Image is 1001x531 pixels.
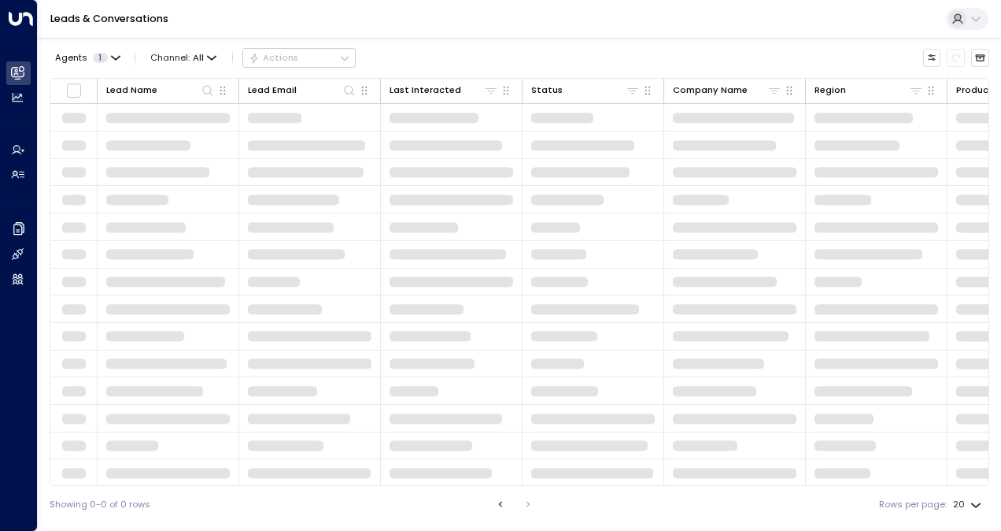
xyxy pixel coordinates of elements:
span: Agents [55,54,87,62]
button: Archived Leads [971,49,989,67]
div: Status [531,83,563,98]
div: Region [814,83,846,98]
button: Actions [242,48,356,67]
div: Lead Name [106,83,157,98]
div: Button group with a nested menu [242,48,356,67]
button: Channel:All [146,49,222,66]
div: Last Interacted [390,83,461,98]
div: Region [814,83,923,98]
div: Lead Name [106,83,215,98]
button: Go to previous page [491,495,510,514]
div: Last Interacted [390,83,498,98]
div: Status [531,83,640,98]
a: Leads & Conversations [50,12,168,25]
div: 20 [953,495,984,514]
div: Product [956,83,993,98]
div: Lead Email [248,83,297,98]
button: Customize [923,49,941,67]
div: Lead Email [248,83,356,98]
span: Refresh [947,49,965,67]
button: Agents1 [50,49,124,66]
div: Company Name [673,83,748,98]
nav: pagination navigation [490,495,539,514]
span: 1 [93,53,108,63]
span: Channel: [146,49,222,66]
div: Company Name [673,83,781,98]
div: Actions [249,52,298,63]
label: Rows per page: [879,498,947,511]
span: All [193,53,204,63]
div: Showing 0-0 of 0 rows [50,498,150,511]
